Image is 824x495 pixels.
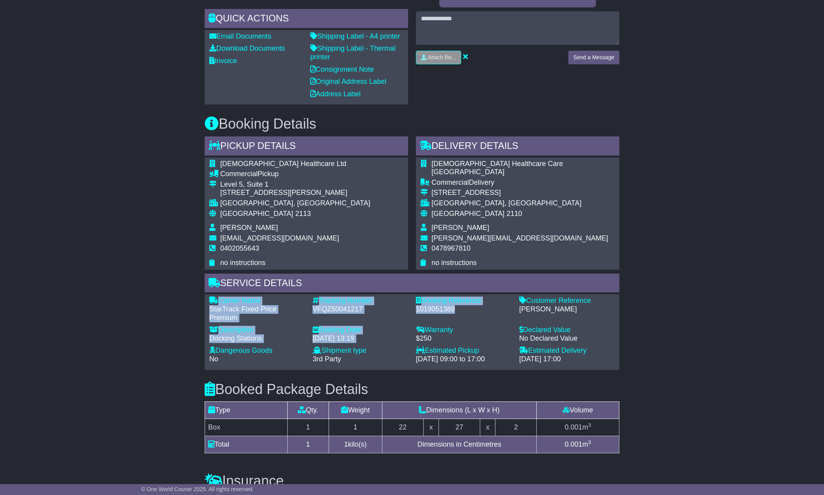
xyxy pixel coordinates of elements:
[313,355,341,363] span: 3rd Party
[313,305,408,314] div: VFQZ50041217
[209,355,218,363] span: No
[519,334,615,343] div: No Declared Value
[568,51,619,64] button: Send a Message
[588,422,591,428] sup: 3
[382,436,536,453] td: Dimensions in Centimetres
[310,44,396,61] a: Shipping Label - Thermal printer
[220,234,339,242] span: [EMAIL_ADDRESS][DOMAIN_NAME]
[310,32,400,40] a: Shipping Label - A4 printer
[141,486,254,492] span: © One World Courier 2025. All rights reserved.
[310,78,386,85] a: Original Address Label
[416,136,619,157] div: Delivery Details
[205,402,288,419] td: Type
[209,346,305,355] div: Dangerous Goods
[431,189,615,197] div: [STREET_ADDRESS]
[220,224,278,232] span: [PERSON_NAME]
[287,436,329,453] td: 1
[431,199,615,208] div: [GEOGRAPHIC_DATA], [GEOGRAPHIC_DATA]
[220,259,265,267] span: no instructions
[205,274,619,295] div: Service Details
[220,160,346,168] span: [DEMOGRAPHIC_DATA] Healthcare Ltd
[537,402,619,419] td: Volume
[205,116,619,132] h3: Booking Details
[506,210,522,217] span: 2110
[205,382,619,397] h3: Booked Package Details
[519,305,615,314] div: [PERSON_NAME]
[220,210,293,217] span: [GEOGRAPHIC_DATA]
[431,234,608,242] span: [PERSON_NAME][EMAIL_ADDRESS][DOMAIN_NAME]
[313,297,408,305] div: Tracking Number
[209,57,237,65] a: Invoice
[588,439,591,445] sup: 3
[416,334,511,343] div: $250
[287,419,329,436] td: 1
[431,210,504,217] span: [GEOGRAPHIC_DATA]
[431,179,469,186] span: Commercial
[480,419,495,436] td: x
[344,440,348,448] span: 1
[220,180,370,189] div: Level 5, Suite 1
[495,419,537,436] td: 2
[220,170,370,179] div: Pickup
[295,210,311,217] span: 2113
[205,9,408,30] div: Quick Actions
[439,419,480,436] td: 27
[205,136,408,157] div: Pickup Details
[416,326,511,334] div: Warranty
[209,326,305,334] div: Description
[313,326,408,334] div: Booking Date
[537,419,619,436] td: m
[519,297,615,305] div: Customer Reference
[519,326,615,334] div: Declared Value
[431,259,477,267] span: no instructions
[565,440,582,448] span: 0.001
[287,402,329,419] td: Qty.
[209,305,305,322] div: StarTrack Fixed Price Premium
[220,189,370,197] div: [STREET_ADDRESS][PERSON_NAME]
[519,355,615,364] div: [DATE] 17:00
[416,346,511,355] div: Estimated Pickup
[329,436,382,453] td: kilo(s)
[565,423,582,431] span: 0.001
[209,297,305,305] div: Carrier Name
[416,355,511,364] div: [DATE] 09:00 to 17:00
[519,346,615,355] div: Estimated Delivery
[205,473,619,489] h3: Insurance
[431,224,489,232] span: [PERSON_NAME]
[329,402,382,419] td: Weight
[431,160,563,176] span: [DEMOGRAPHIC_DATA] Healthcare Care [GEOGRAPHIC_DATA]
[205,419,288,436] td: Box
[220,244,259,252] span: 0402055643
[431,179,615,187] div: Delivery
[209,32,271,40] a: Email Documents
[416,305,511,314] div: 1019051389
[209,44,285,52] a: Download Documents
[382,419,423,436] td: 22
[313,334,408,343] div: [DATE] 13:19
[537,436,619,453] td: m
[209,334,305,343] div: Docking Stations
[416,297,511,305] div: Booking Reference
[382,402,536,419] td: Dimensions (L x W x H)
[423,419,439,436] td: x
[329,419,382,436] td: 1
[310,65,374,73] a: Consignment Note
[220,199,370,208] div: [GEOGRAPHIC_DATA], [GEOGRAPHIC_DATA]
[220,170,258,178] span: Commercial
[205,436,288,453] td: Total
[313,346,408,355] div: Shipment type
[431,244,470,252] span: 0478967810
[310,90,361,98] a: Address Label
